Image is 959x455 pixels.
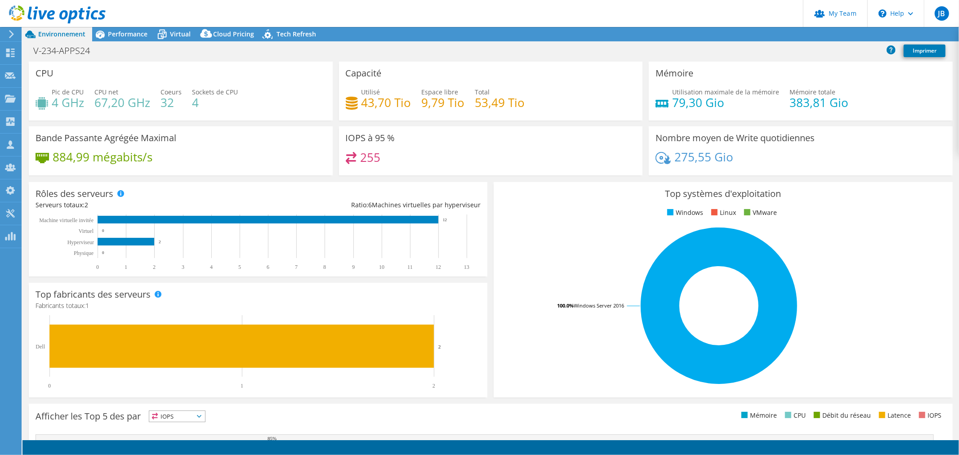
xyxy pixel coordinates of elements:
span: Pic de CPU [52,88,84,96]
span: 1 [85,301,89,310]
h4: 4 GHz [52,98,84,107]
span: CPU net [94,88,118,96]
span: Mémoire totale [790,88,835,96]
h3: Mémoire [656,68,693,78]
span: Environnement [38,30,85,38]
tspan: Machine virtuelle invitée [39,217,94,223]
text: Dell [36,343,45,350]
h4: 9,79 Tio [422,98,465,107]
li: IOPS [917,410,941,420]
text: 5 [238,264,241,270]
h4: 275,55 Gio [674,152,733,162]
text: 3 [182,264,184,270]
h4: 32 [161,98,182,107]
text: Hyperviseur [67,239,94,245]
a: Imprimer [904,45,946,57]
text: 4 [210,264,213,270]
span: Sockets de CPU [192,88,238,96]
text: Virtuel [79,228,94,234]
h4: 4 [192,98,238,107]
li: VMware [742,208,777,218]
text: 6 [267,264,269,270]
text: 7 [295,264,298,270]
text: 0 [48,383,51,389]
text: 1 [125,264,127,270]
span: Total [475,88,490,96]
text: 0 [102,228,104,233]
text: 85% [268,436,277,441]
span: JB [935,6,949,21]
text: Physique [74,250,94,256]
text: 80% [480,440,489,445]
svg: \n [879,9,887,18]
li: Latence [877,410,911,420]
text: 2 [153,264,156,270]
span: Coeurs [161,88,182,96]
span: Espace libre [422,88,459,96]
span: Virtual [170,30,191,38]
text: 12 [436,264,441,270]
text: 13 [464,264,469,270]
text: 12 [443,218,447,222]
text: 1 [241,383,243,389]
tspan: 100.0% [557,302,574,309]
li: CPU [783,410,806,420]
text: 2 [438,344,441,349]
span: Performance [108,30,147,38]
text: 11 [407,264,413,270]
span: Utilisation maximale de la mémoire [672,88,779,96]
text: 2 [433,383,435,389]
h1: V-234-APPS24 [29,46,104,56]
li: Débit du réseau [812,410,871,420]
li: Mémoire [739,410,777,420]
h4: 79,30 Gio [672,98,779,107]
h3: Bande Passante Agrégée Maximal [36,133,176,143]
li: Linux [709,208,736,218]
tspan: Windows Server 2016 [574,302,624,309]
span: 6 [368,201,372,209]
h4: 884,99 mégabits/s [53,152,152,162]
h3: Top systèmes d'exploitation [500,189,946,199]
h4: 67,20 GHz [94,98,150,107]
h3: CPU [36,68,54,78]
text: 10 [379,264,384,270]
text: 0 [102,250,104,255]
text: 2 [159,240,161,244]
h3: Nombre moyen de Write quotidiennes [656,133,815,143]
li: Windows [665,208,703,218]
h3: IOPS à 95 % [346,133,395,143]
span: Cloud Pricing [213,30,254,38]
h4: 43,70 Tio [361,98,411,107]
text: 9 [352,264,355,270]
h4: 383,81 Gio [790,98,848,107]
span: Tech Refresh [277,30,316,38]
span: IOPS [149,411,205,422]
div: Ratio: Machines virtuelles par hyperviseur [258,200,481,210]
text: 8 [323,264,326,270]
h3: Capacité [346,68,382,78]
h3: Top fabricants des serveurs [36,290,151,299]
div: Serveurs totaux: [36,200,258,210]
h4: 53,49 Tio [475,98,525,107]
h4: Fabricants totaux: [36,301,481,311]
h4: 255 [360,152,380,162]
h3: Rôles des serveurs [36,189,113,199]
span: 2 [85,201,88,209]
span: Utilisé [361,88,380,96]
text: 0 [96,264,99,270]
